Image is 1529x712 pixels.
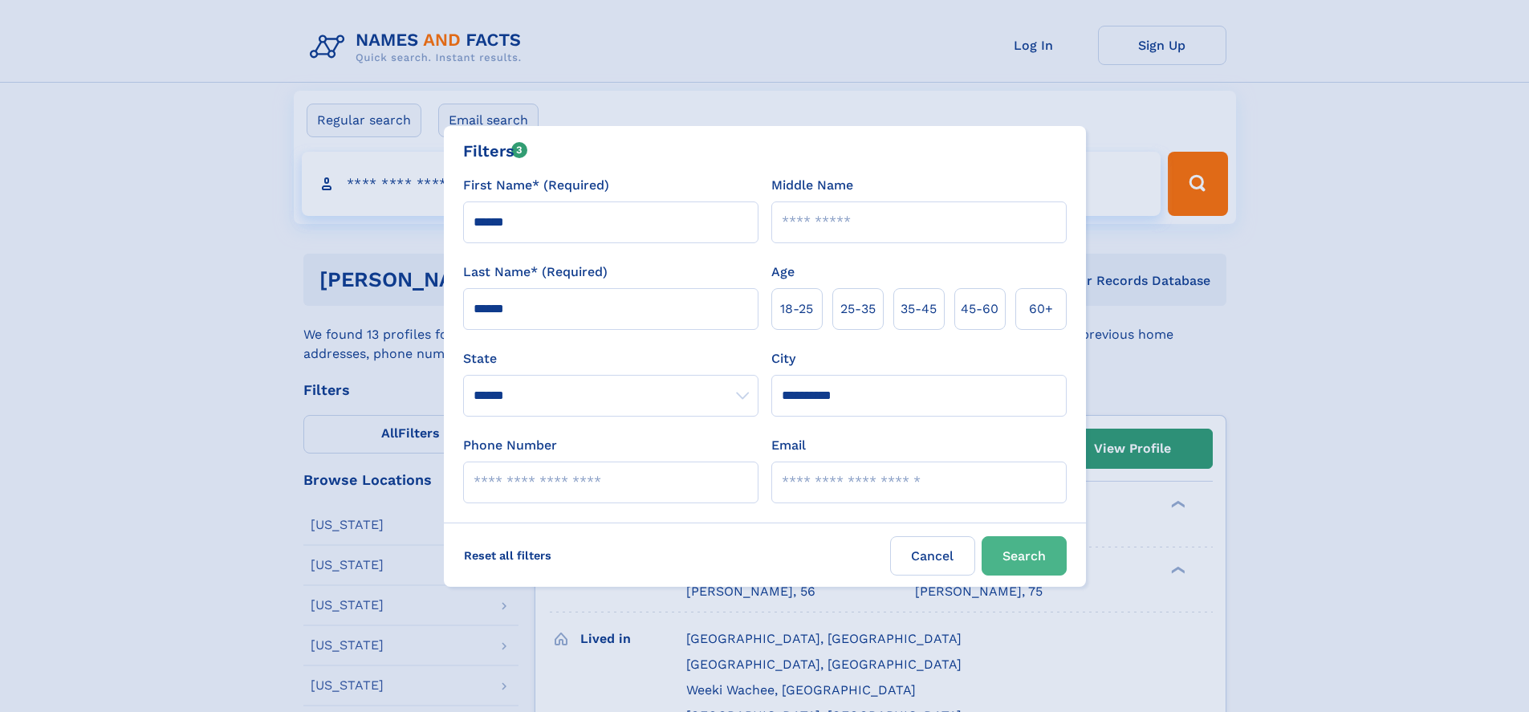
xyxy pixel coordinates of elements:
[453,536,562,575] label: Reset all filters
[961,299,998,319] span: 45‑60
[771,176,853,195] label: Middle Name
[1029,299,1053,319] span: 60+
[901,299,937,319] span: 35‑45
[780,299,813,319] span: 18‑25
[771,349,795,368] label: City
[840,299,876,319] span: 25‑35
[463,436,557,455] label: Phone Number
[771,436,806,455] label: Email
[463,349,758,368] label: State
[463,176,609,195] label: First Name* (Required)
[890,536,975,576] label: Cancel
[463,139,528,163] div: Filters
[982,536,1067,576] button: Search
[771,262,795,282] label: Age
[463,262,608,282] label: Last Name* (Required)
